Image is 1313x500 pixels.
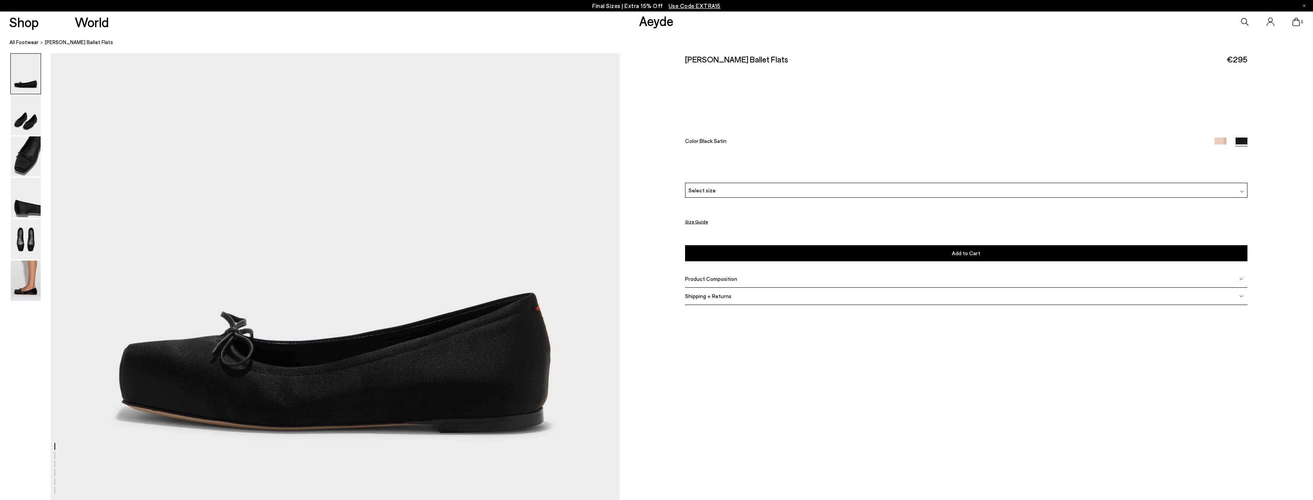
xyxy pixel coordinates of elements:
[685,293,731,299] span: Shipping + Returns
[11,261,41,301] img: Gabriella Satin Ballet Flats - Image 6
[11,95,41,135] img: Gabriella Satin Ballet Flats - Image 2
[1227,53,1247,65] span: €295
[45,38,113,46] span: [PERSON_NAME] Ballet Flats
[685,216,708,227] button: Size Guide
[11,178,41,218] img: Gabriella Satin Ballet Flats - Image 4
[700,138,726,144] span: Black Satin
[685,138,1196,146] div: Color:
[1300,20,1304,24] span: 0
[639,13,674,29] a: Aeyde
[685,275,737,282] span: Product Composition
[669,2,721,9] span: Navigate to /collections/ss25-final-sizes
[11,136,41,177] img: Gabriella Satin Ballet Flats - Image 3
[10,32,1313,53] nav: breadcrumb
[1239,294,1243,298] img: svg%3E
[689,186,716,194] span: Select size
[11,54,41,94] img: Gabriella Satin Ballet Flats - Image 1
[1239,277,1243,281] img: svg%3E
[75,15,109,29] a: World
[1240,190,1244,193] img: svg%3E
[9,15,39,29] a: Shop
[685,54,788,65] h2: [PERSON_NAME] Ballet Flats
[11,219,41,259] img: Gabriella Satin Ballet Flats - Image 5
[1292,18,1300,26] a: 0
[685,245,1247,261] button: Add to Cart
[10,38,39,46] a: All Footwear
[952,250,980,256] span: Add to Cart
